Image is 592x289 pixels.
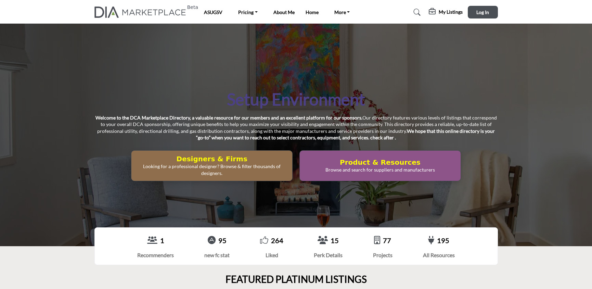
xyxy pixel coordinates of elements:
a: Home [306,9,319,15]
p: Our directory features various levels of listings that correspond to your overall DCA sponsorship... [94,114,498,141]
div: new fc stat [204,251,230,259]
a: 15 [331,236,339,244]
div: All Resources [423,251,455,259]
h6: Beta [187,4,198,10]
a: Beta [94,7,190,18]
a: View Recommenders [147,236,157,245]
img: Site Logo [94,7,190,18]
div: Recommenders [137,251,174,259]
a: More [330,8,355,17]
h5: My Listings [439,9,463,15]
button: Product & Resources Browse and search for suppliers and manufacturers [299,150,461,181]
div: My Listings [429,8,463,16]
h2: FEATURED PLATINUM LISTINGS [226,274,367,285]
span: Log In [476,9,489,15]
i: Go to Liked [260,236,268,244]
a: ASUGSV [204,9,222,15]
h2: Designers & Firms [133,155,290,163]
a: 264 [271,236,283,244]
div: Projects [373,251,392,259]
button: Designers & Firms Looking for a professional designer? Browse & filter thousands of designers. [131,150,293,181]
h2: Product & Resources [302,158,459,166]
div: Liked [260,251,283,259]
strong: Welcome to the DCA Marketplace Directory, a valuable resource for our members and an excellent pl... [95,115,362,121]
a: 95 [218,236,227,244]
h1: Setup Environment [227,89,365,110]
a: 1 [160,236,164,244]
a: Pricing [233,8,262,17]
button: Log In [468,6,498,18]
p: Looking for a professional designer? Browse & filter thousands of designers. [133,163,290,176]
div: Perk Details [314,251,343,259]
p: Browse and search for suppliers and manufacturers [302,166,459,173]
a: 195 [437,236,449,244]
a: 77 [383,236,391,244]
a: About Me [273,9,295,15]
a: Search [407,7,425,18]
